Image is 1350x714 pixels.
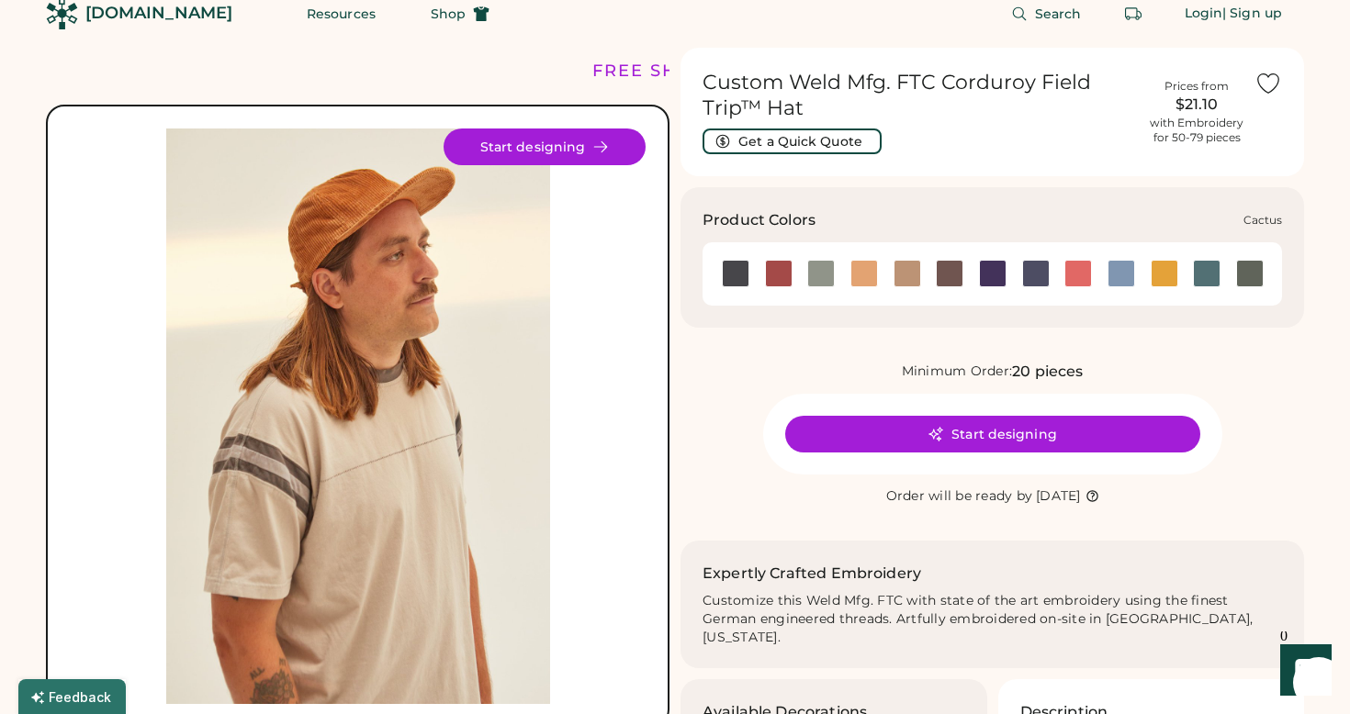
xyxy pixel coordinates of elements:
div: FTC Style Image [70,128,646,704]
div: Order will be ready by [886,487,1033,506]
div: Login [1185,5,1223,23]
div: Prices from [1164,79,1229,94]
button: Get a Quick Quote [703,128,882,154]
div: FREE SHIPPING [592,59,750,84]
div: Cactus [1243,213,1282,228]
button: Start designing [785,416,1200,452]
button: Start designing [444,128,646,165]
h1: Custom Weld Mfg. FTC Corduroy Field Trip™ Hat [703,70,1139,121]
div: with Embroidery for 50-79 pieces [1150,116,1243,145]
h3: Product Colors [703,209,816,231]
img: Weld Mfg. FTC Product Image [70,128,646,704]
iframe: Front Chat [1263,631,1342,710]
div: | Sign up [1222,5,1282,23]
div: 20 pieces [1012,361,1083,383]
span: Shop [431,7,466,20]
div: [DOMAIN_NAME] [85,2,232,25]
h2: Expertly Crafted Embroidery [703,563,921,585]
div: [DATE] [1036,487,1081,506]
div: Minimum Order: [902,363,1013,381]
span: Search [1035,7,1082,20]
div: Customize this Weld Mfg. FTC with state of the art embroidery using the finest German engineered ... [703,592,1282,647]
div: $21.10 [1150,94,1243,116]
